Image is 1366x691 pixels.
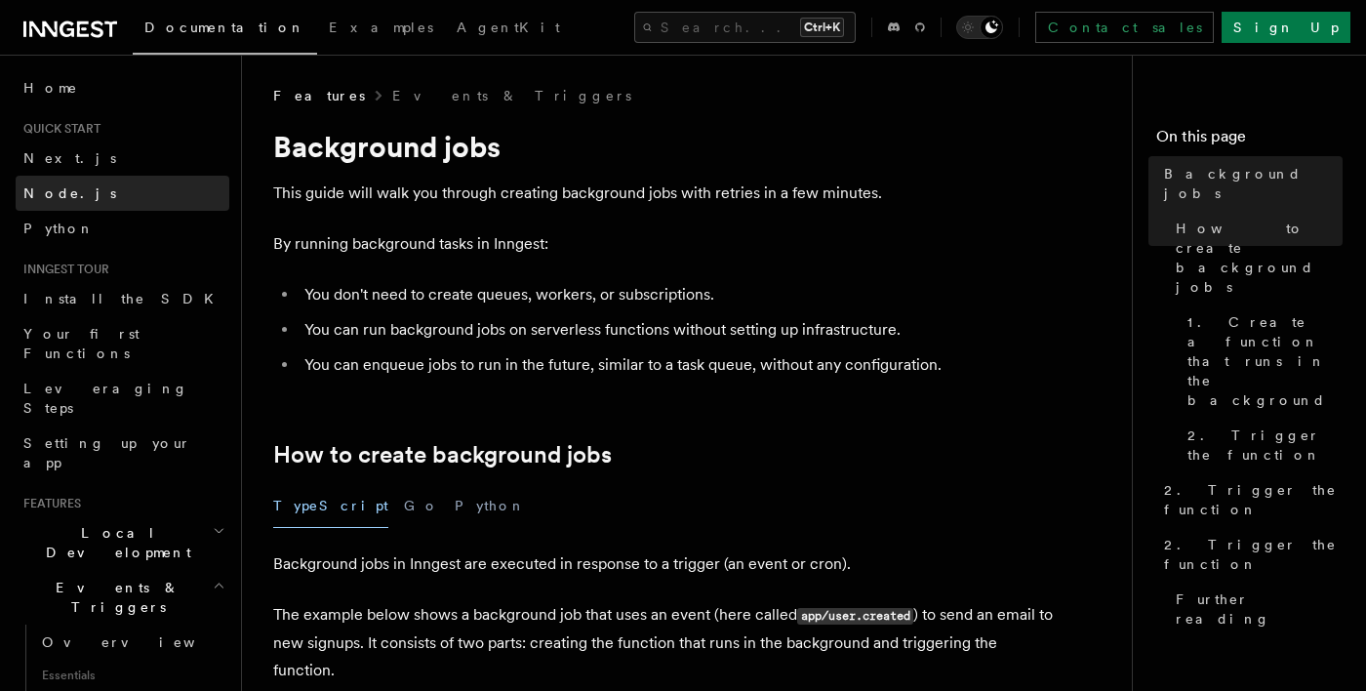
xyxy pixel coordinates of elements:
button: Python [455,484,526,528]
span: 2. Trigger the function [1164,480,1343,519]
span: 1. Create a function that runs in the background [1187,312,1343,410]
span: Further reading [1176,589,1343,629]
span: Next.js [23,150,116,166]
span: 2. Trigger the function [1164,535,1343,574]
p: By running background tasks in Inngest: [273,230,1054,258]
button: Go [404,484,439,528]
span: How to create background jobs [1176,219,1343,297]
button: Search...Ctrl+K [634,12,856,43]
span: Features [16,496,81,511]
span: Your first Functions [23,326,140,361]
a: Node.js [16,176,229,211]
a: Your first Functions [16,316,229,371]
button: Toggle dark mode [956,16,1003,39]
span: Setting up your app [23,435,191,470]
span: Leveraging Steps [23,381,188,416]
li: You don't need to create queues, workers, or subscriptions. [299,281,1054,308]
button: TypeScript [273,484,388,528]
span: Inngest tour [16,262,109,277]
span: Background jobs [1164,164,1343,203]
span: Install the SDK [23,291,225,306]
a: Home [16,70,229,105]
a: Examples [317,6,445,53]
a: How to create background jobs [1168,211,1343,305]
a: Install the SDK [16,281,229,316]
a: Background jobs [1156,156,1343,211]
a: Events & Triggers [392,86,631,105]
a: Next.js [16,141,229,176]
li: You can run background jobs on serverless functions without setting up infrastructure. [299,316,1054,344]
h1: Background jobs [273,129,1054,164]
a: Documentation [133,6,317,55]
button: Events & Triggers [16,570,229,625]
a: Python [16,211,229,246]
a: AgentKit [445,6,572,53]
span: Overview [42,634,243,650]
span: Local Development [16,523,213,562]
a: Overview [34,625,229,660]
a: How to create background jobs [273,441,612,468]
span: AgentKit [457,20,560,35]
span: Documentation [144,20,305,35]
span: Quick start [16,121,100,137]
span: Python [23,221,95,236]
kbd: Ctrl+K [800,18,844,37]
span: Essentials [34,660,229,691]
a: 2. Trigger the function [1156,472,1343,527]
p: Background jobs in Inngest are executed in response to a trigger (an event or cron). [273,550,1054,578]
span: Examples [329,20,433,35]
a: Leveraging Steps [16,371,229,426]
p: The example below shows a background job that uses an event (here called ) to send an email to ne... [273,601,1054,684]
span: Home [23,78,78,98]
a: Contact sales [1035,12,1214,43]
a: Setting up your app [16,426,229,480]
code: app/user.created [797,608,913,625]
span: 2. Trigger the function [1187,426,1343,465]
li: You can enqueue jobs to run in the future, similar to a task queue, without any configuration. [299,351,1054,379]
p: This guide will walk you through creating background jobs with retries in a few minutes. [273,180,1054,207]
span: Events & Triggers [16,578,213,617]
a: 2. Trigger the function [1180,418,1343,472]
a: 1. Create a function that runs in the background [1180,305,1343,418]
span: Node.js [23,185,116,201]
button: Local Development [16,515,229,570]
a: 2. Trigger the function [1156,527,1343,582]
a: Further reading [1168,582,1343,636]
h4: On this page [1156,125,1343,156]
a: Sign Up [1222,12,1350,43]
span: Features [273,86,365,105]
